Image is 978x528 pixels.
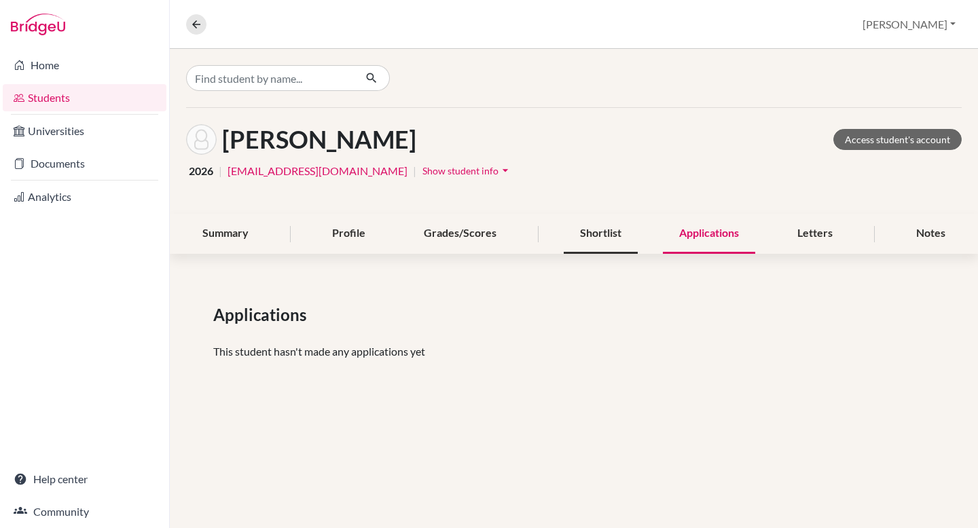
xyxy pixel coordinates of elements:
span: | [219,163,222,179]
div: Profile [316,214,382,254]
div: Summary [186,214,265,254]
a: Documents [3,150,166,177]
p: This student hasn't made any applications yet [213,343,935,360]
span: | [413,163,416,179]
a: Help center [3,466,166,493]
a: Students [3,84,166,111]
a: Analytics [3,183,166,210]
a: Universities [3,117,166,145]
div: Applications [663,214,755,254]
div: Grades/Scores [407,214,513,254]
h1: [PERSON_NAME] [222,125,416,154]
span: 2026 [189,163,213,179]
div: Letters [781,214,849,254]
i: arrow_drop_down [499,164,512,177]
img: Bridge-U [11,14,65,35]
a: Home [3,52,166,79]
button: Show student infoarrow_drop_down [422,160,513,181]
input: Find student by name... [186,65,355,91]
a: Community [3,498,166,525]
a: [EMAIL_ADDRESS][DOMAIN_NAME] [228,163,407,179]
a: Access student's account [833,129,962,150]
div: Notes [900,214,962,254]
img: Tobiáš Chuděj's avatar [186,124,217,155]
button: [PERSON_NAME] [856,12,962,37]
div: Shortlist [564,214,638,254]
span: Show student info [422,165,499,176]
span: Applications [213,303,312,327]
